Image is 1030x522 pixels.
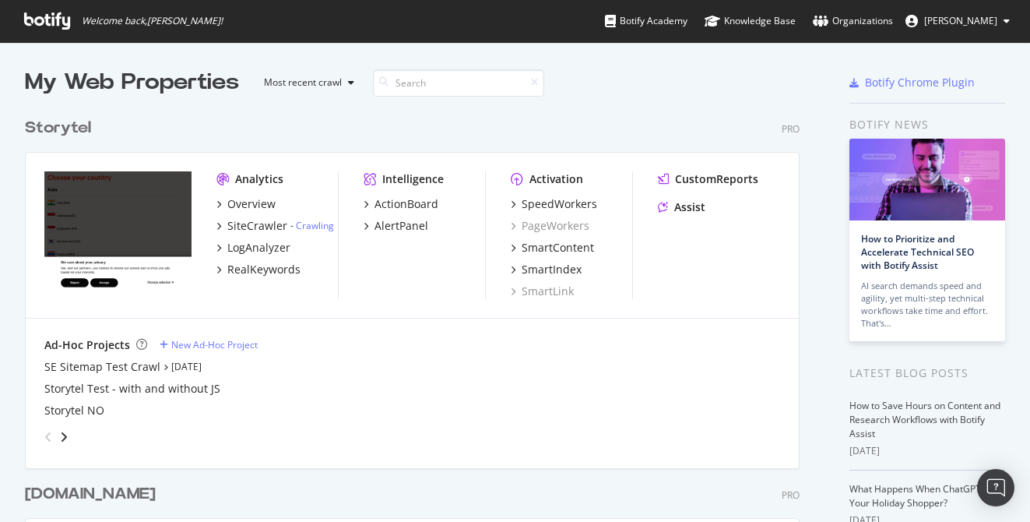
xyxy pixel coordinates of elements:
[861,232,974,272] a: How to Prioritize and Accelerate Technical SEO with Botify Assist
[227,240,290,256] div: LogAnalyzer
[58,429,69,445] div: angle-right
[849,365,1005,382] div: Latest Blog Posts
[511,240,594,256] a: SmartContent
[522,240,594,256] div: SmartContent
[382,171,444,187] div: Intelligence
[865,75,975,90] div: Botify Chrome Plugin
[861,280,993,330] div: AI search demands speed and agility, yet multi-step technical workflows take time and effort. Tha...
[849,444,1005,458] div: [DATE]
[522,262,582,277] div: SmartIndex
[849,75,975,90] a: Botify Chrome Plugin
[25,117,97,139] a: Storytel
[849,399,1000,440] a: How to Save Hours on Content and Research Workflows with Botify Assist
[227,262,301,277] div: RealKeywords
[511,196,597,212] a: SpeedWorkers
[44,359,160,375] a: SE Sitemap Test Crawl
[171,338,258,351] div: New Ad-Hoc Project
[893,9,1022,34] button: [PERSON_NAME]
[813,13,893,29] div: Organizations
[849,139,1005,220] img: How to Prioritize and Accelerate Technical SEO with Botify Assist
[296,219,334,232] a: Crawling
[290,219,334,232] div: -
[235,171,283,187] div: Analytics
[44,403,104,418] a: Storytel NO
[160,338,258,351] a: New Ad-Hoc Project
[216,262,301,277] a: RealKeywords
[227,196,276,212] div: Overview
[511,218,589,234] a: PageWorkers
[227,218,287,234] div: SiteCrawler
[171,360,202,373] a: [DATE]
[658,199,705,215] a: Assist
[605,13,687,29] div: Botify Academy
[364,218,428,234] a: AlertPanel
[25,483,156,506] div: [DOMAIN_NAME]
[25,67,239,98] div: My Web Properties
[977,469,1014,506] div: Open Intercom Messenger
[658,171,758,187] a: CustomReports
[44,337,130,353] div: Ad-Hoc Projects
[216,196,276,212] a: Overview
[264,78,342,87] div: Most recent crawl
[251,70,360,95] button: Most recent crawl
[675,171,758,187] div: CustomReports
[25,483,162,506] a: [DOMAIN_NAME]
[849,482,990,510] a: What Happens When ChatGPT Is Your Holiday Shopper?
[924,14,997,27] span: Axel af Petersens
[374,196,438,212] div: ActionBoard
[82,15,223,27] span: Welcome back, [PERSON_NAME] !
[511,284,574,299] a: SmartLink
[782,488,800,502] div: Pro
[705,13,796,29] div: Knowledge Base
[44,381,220,397] a: Storytel Test - with and without JS
[25,117,91,139] div: Storytel
[674,199,705,215] div: Assist
[44,171,192,289] img: www.storytel.com
[373,69,544,97] input: Search
[849,116,1005,133] div: Botify news
[522,196,597,212] div: SpeedWorkers
[374,218,428,234] div: AlertPanel
[364,196,438,212] a: ActionBoard
[529,171,583,187] div: Activation
[38,425,58,450] div: angle-left
[782,122,800,136] div: Pro
[216,240,290,256] a: LogAnalyzer
[216,218,334,234] a: SiteCrawler- Crawling
[511,262,582,277] a: SmartIndex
